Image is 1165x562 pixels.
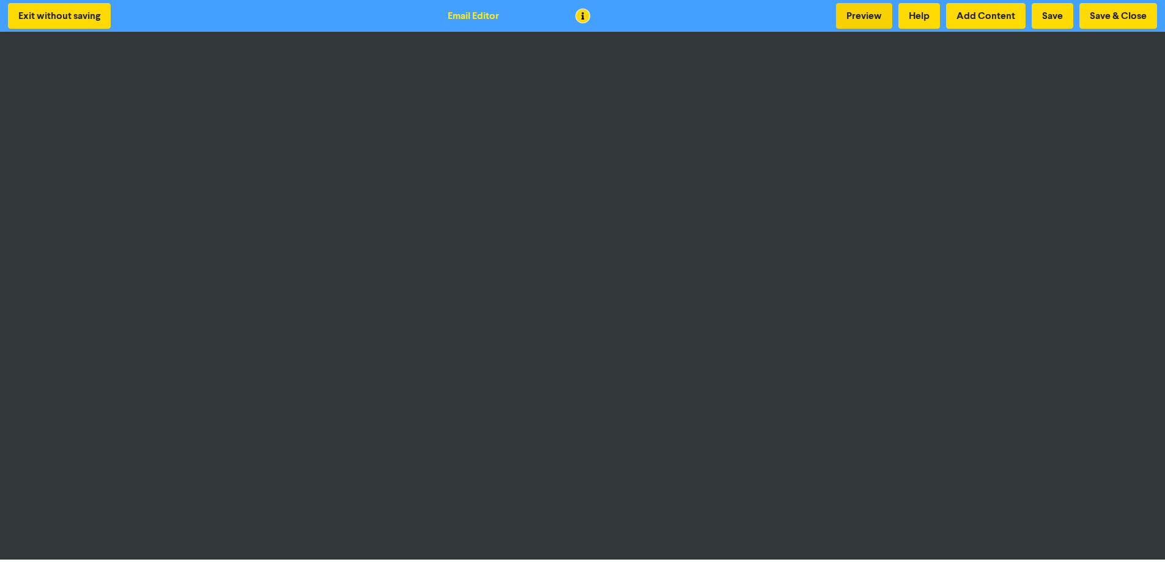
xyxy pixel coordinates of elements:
button: Preview [836,3,892,29]
button: Save [1032,3,1073,29]
button: Help [898,3,940,29]
div: Email Editor [448,9,499,23]
button: Save & Close [1079,3,1157,29]
button: Add Content [946,3,1026,29]
button: Exit without saving [8,3,111,29]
